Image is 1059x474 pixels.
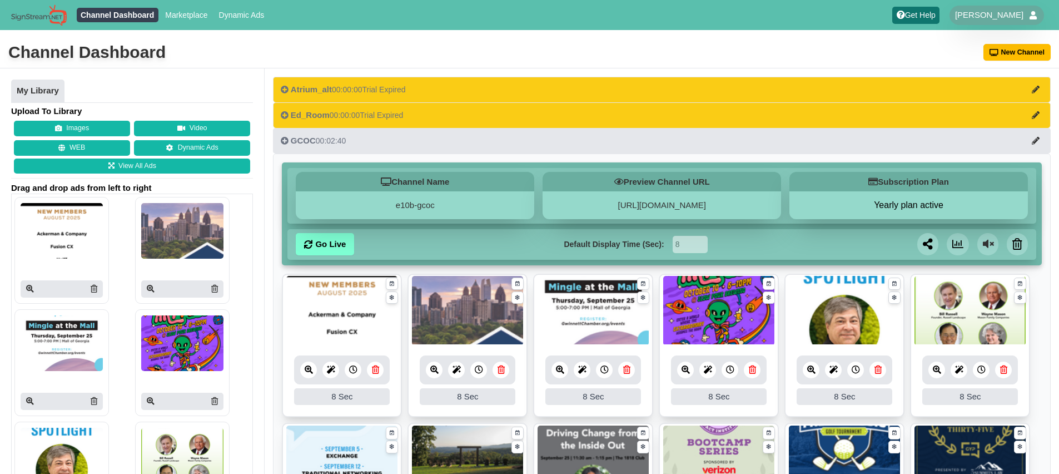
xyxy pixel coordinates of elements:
[11,182,253,194] span: Drag and drop ads from left to right
[914,276,1026,345] img: 2040.795 kb
[789,172,1028,191] h5: Subscription Plan
[296,191,534,219] div: e10b-gcoc
[671,388,767,405] div: 8 Sec
[286,276,397,345] img: 238.012 kb
[14,140,130,156] button: WEB
[538,276,649,345] img: 4.018 mb
[141,315,223,371] img: P250x250 image processing20250829 996236 1lkt3j1
[134,140,250,156] a: Dynamic Ads
[291,110,330,120] span: Ed_Room
[161,8,212,22] a: Marketplace
[14,159,250,174] a: View All Ads
[215,8,269,22] a: Dynamic Ads
[955,9,1023,21] span: [PERSON_NAME]
[1003,421,1059,474] iframe: Chat Widget
[412,276,523,345] img: 799.765 kb
[281,135,346,146] div: 00:02:40
[134,121,250,136] button: Video
[296,172,534,191] h5: Channel Name
[281,110,403,121] div: 00:00:00
[11,106,253,117] h4: Upload To Library
[141,203,223,259] img: P250x250 image processing20250902 996236 h4m1yf
[983,44,1051,61] button: New Channel
[564,239,664,250] label: Default Display Time (Sec):
[291,85,332,94] span: Atrium_alt
[273,128,1051,154] button: GCOC00:02:40
[543,172,781,191] h5: Preview Channel URL
[281,84,406,95] div: 00:00:00
[673,236,708,253] input: Seconds
[21,315,103,371] img: P250x250 image processing20250829 996236 cc2fbt
[789,276,900,345] img: 2.113 mb
[922,388,1018,405] div: 8 Sec
[21,203,103,259] img: P250x250 image processing20250905 996236 4a58js
[362,85,406,94] span: Trial Expired
[663,276,774,345] img: 1044.257 kb
[797,388,892,405] div: 8 Sec
[296,233,354,255] a: Go Live
[77,8,158,22] a: Channel Dashboard
[892,7,939,24] a: Get Help
[420,388,515,405] div: 8 Sec
[545,388,641,405] div: 8 Sec
[8,41,166,63] div: Channel Dashboard
[294,388,390,405] div: 8 Sec
[789,200,1028,211] button: Yearly plan active
[273,102,1051,128] button: Ed_Room00:00:00Trial Expired
[14,121,130,136] button: Images
[360,111,403,120] span: Trial Expired
[11,80,64,103] a: My Library
[618,200,706,210] a: [URL][DOMAIN_NAME]
[273,77,1051,102] button: Atrium_alt00:00:00Trial Expired
[11,4,67,26] img: Sign Stream.NET
[291,136,316,145] span: GCOC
